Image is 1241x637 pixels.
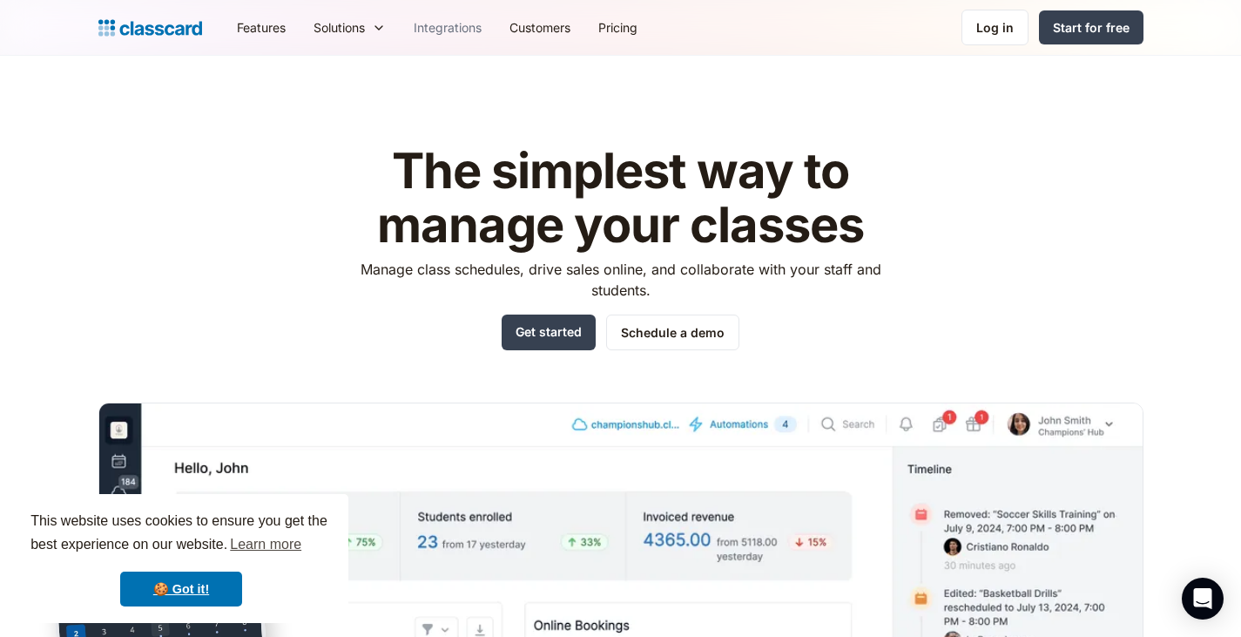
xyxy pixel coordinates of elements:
a: Log in [961,10,1029,45]
a: Features [223,8,300,47]
div: Open Intercom Messenger [1182,578,1224,620]
a: Pricing [584,8,651,47]
p: Manage class schedules, drive sales online, and collaborate with your staff and students. [344,259,897,301]
div: Solutions [300,8,400,47]
a: Schedule a demo [606,315,739,350]
a: learn more about cookies [227,532,304,558]
div: cookieconsent [14,494,348,623]
div: Log in [976,18,1014,37]
h1: The simplest way to manage your classes [344,145,897,252]
div: Solutions [314,18,365,37]
a: Get started [502,315,596,350]
div: Start for free [1053,18,1130,37]
span: This website uses cookies to ensure you get the best experience on our website. [30,511,332,558]
a: Customers [496,8,584,47]
a: Integrations [400,8,496,47]
a: Logo [98,16,202,40]
a: Start for free [1039,10,1143,44]
a: dismiss cookie message [120,572,242,607]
